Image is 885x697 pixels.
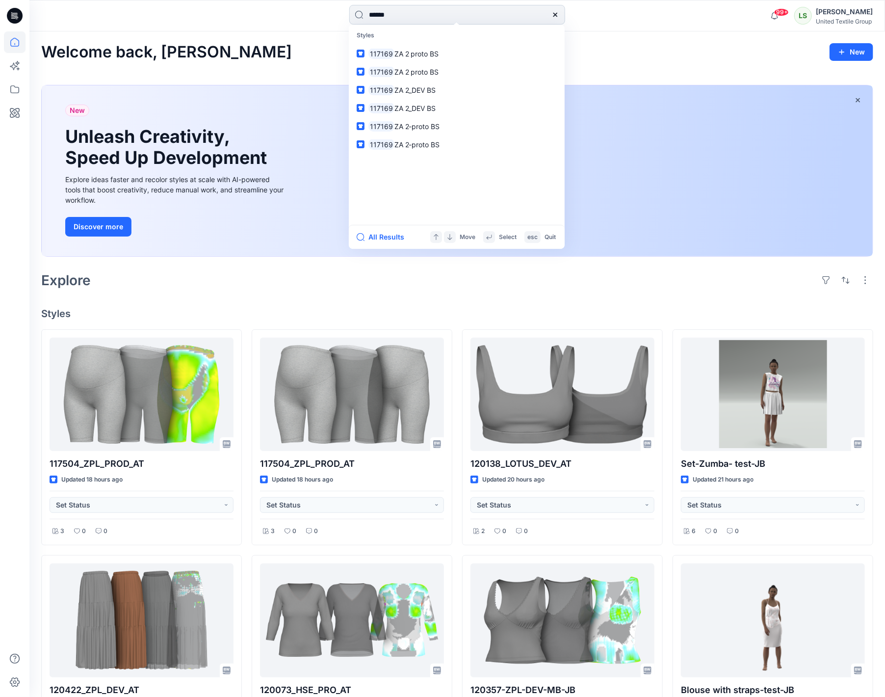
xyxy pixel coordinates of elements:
p: 0 [524,526,528,536]
h2: Welcome back, [PERSON_NAME] [41,43,292,61]
button: New [830,43,873,61]
p: 0 [82,526,86,536]
div: [PERSON_NAME] [816,6,873,18]
mark: 117169 [368,121,394,132]
p: Move [460,232,475,242]
div: LS [794,7,812,25]
p: 117504_ZPL_PROD_AT [50,457,234,471]
p: 120138_LOTUS_DEV_AT [470,457,654,471]
span: ZA 2-proto BS [394,140,440,149]
mark: 117169 [368,103,394,114]
button: All Results [357,231,411,243]
a: Set-Zumba- test-JB [681,338,865,451]
a: 117504_ZPL_PROD_AT [260,338,444,451]
p: 120422_ZPL_DEV_AT [50,683,234,697]
p: 3 [271,526,275,536]
a: 120357-ZPL-DEV-MB-JB [470,563,654,677]
p: 120357-ZPL-DEV-MB-JB [470,683,654,697]
a: 117169ZA 2-proto BS [351,117,563,135]
h4: Styles [41,308,873,320]
p: 120073_HSE_PRO_AT [260,683,444,697]
p: esc [527,232,538,242]
a: Blouse with straps-test-JB [681,563,865,677]
a: 120138_LOTUS_DEV_AT [470,338,654,451]
p: 117504_ZPL_PROD_AT [260,457,444,471]
a: 117169ZA 2-proto BS [351,135,563,154]
span: ZA 2 proto BS [394,68,439,76]
a: Discover more [65,217,286,237]
p: 0 [713,526,717,536]
mark: 117169 [368,84,394,96]
p: Updated 18 hours ago [272,475,333,485]
h2: Explore [41,272,91,288]
mark: 117169 [368,66,394,78]
span: New [70,105,85,116]
a: 117169ZA 2_DEV BS [351,81,563,99]
a: 117169ZA 2_DEV BS [351,99,563,117]
a: 117504_ZPL_PROD_AT [50,338,234,451]
p: 0 [314,526,318,536]
p: Set-Zumba- test-JB [681,457,865,471]
p: Quit [545,232,556,242]
mark: 117169 [368,139,394,150]
p: Updated 18 hours ago [61,475,123,485]
button: Discover more [65,217,131,237]
p: 6 [692,526,696,536]
p: 0 [502,526,506,536]
p: Updated 21 hours ago [693,475,754,485]
div: United Textile Group [816,18,873,25]
span: ZA 2 proto BS [394,50,439,58]
div: Explore ideas faster and recolor styles at scale with AI-powered tools that boost creativity, red... [65,174,286,205]
p: Select [499,232,517,242]
a: 120422_ZPL_DEV_AT [50,563,234,677]
mark: 117169 [368,48,394,59]
p: 3 [60,526,64,536]
span: 99+ [774,8,789,16]
h1: Unleash Creativity, Speed Up Development [65,126,271,168]
p: 0 [104,526,107,536]
a: 120073_HSE_PRO_AT [260,563,444,677]
a: 117169ZA 2 proto BS [351,45,563,63]
p: Updated 20 hours ago [482,475,545,485]
p: 0 [292,526,296,536]
span: ZA 2-proto BS [394,122,440,131]
p: 0 [735,526,739,536]
span: ZA 2_DEV BS [394,104,436,112]
p: 2 [481,526,485,536]
p: Styles [351,27,563,45]
p: Blouse with straps-test-JB [681,683,865,697]
a: 117169ZA 2 proto BS [351,63,563,81]
span: ZA 2_DEV BS [394,86,436,94]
